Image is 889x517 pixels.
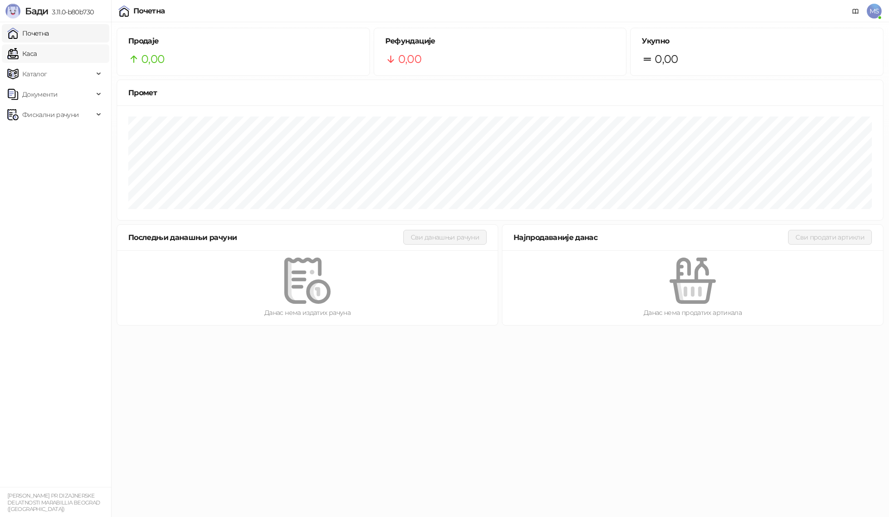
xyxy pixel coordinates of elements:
[48,8,94,16] span: 3.11.0-b80b730
[385,36,615,47] h5: Рефундације
[403,230,487,245] button: Сви данашњи рачуни
[128,36,358,47] h5: Продаје
[517,308,868,318] div: Данас нема продатих артикала
[22,85,57,104] span: Документи
[141,50,164,68] span: 0,00
[848,4,863,18] a: Документација
[513,232,788,243] div: Најпродаваније данас
[788,230,872,245] button: Сви продати артикли
[7,24,49,43] a: Почетна
[655,50,678,68] span: 0,00
[6,4,20,18] img: Logo
[22,105,79,124] span: Фискални рачуни
[7,492,100,512] small: [PERSON_NAME] PR DIZAJNERSKE DELATNOSTI MARABILLIA BEOGRAD ([GEOGRAPHIC_DATA])
[7,44,37,63] a: Каса
[642,36,872,47] h5: Укупно
[22,65,47,83] span: Каталог
[132,308,483,318] div: Данас нема издатих рачуна
[128,232,403,243] div: Последњи данашњи рачуни
[25,6,48,17] span: Бади
[867,4,882,18] span: MS
[398,50,421,68] span: 0,00
[128,87,872,98] div: Промет
[133,7,165,15] div: Почетна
